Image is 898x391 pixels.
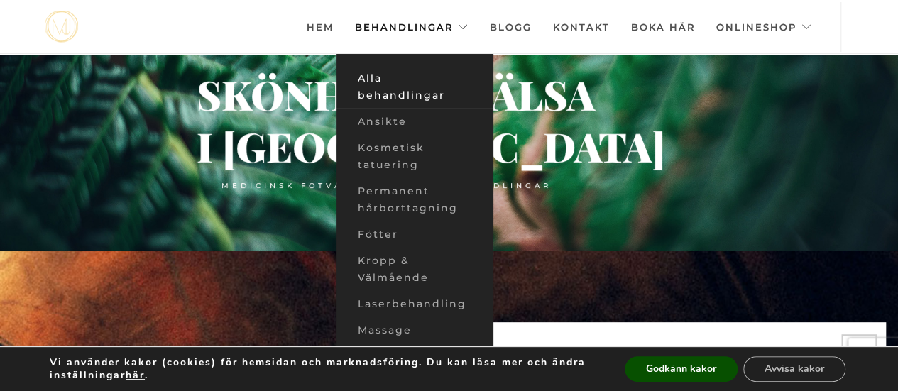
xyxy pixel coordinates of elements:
a: Laserbehandling [336,291,493,317]
a: Blogg [490,2,532,52]
a: Permanent hårborttagning [336,178,493,221]
button: Avvisa kakor [743,356,845,382]
div: Skönhet & hälsa [197,89,519,99]
a: Boka här [631,2,695,52]
a: Ansikte [336,109,493,135]
p: Vi använder kakor (cookies) för hemsidan och marknadsföring. Du kan läsa mer och ändra inställnin... [50,356,595,382]
a: Kontakt [553,2,610,52]
div: i [GEOGRAPHIC_DATA] [197,141,346,153]
a: Onlineshop [716,2,812,52]
div: Medicinsk fotvård & skönhetsbehandlingar [221,181,552,191]
a: Fötter [336,221,493,248]
a: Hem [307,2,334,52]
a: Massage [336,317,493,343]
button: här [126,369,145,382]
a: Alla behandlingar [336,65,493,109]
a: Kosmetisk tatuering [336,135,493,178]
img: mjstudio [45,11,78,43]
a: Behandlingar [355,2,469,52]
a: mjstudio mjstudio mjstudio [45,11,78,43]
a: Kropp & Välmående [336,248,493,291]
button: Godkänn kakor [625,356,738,382]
